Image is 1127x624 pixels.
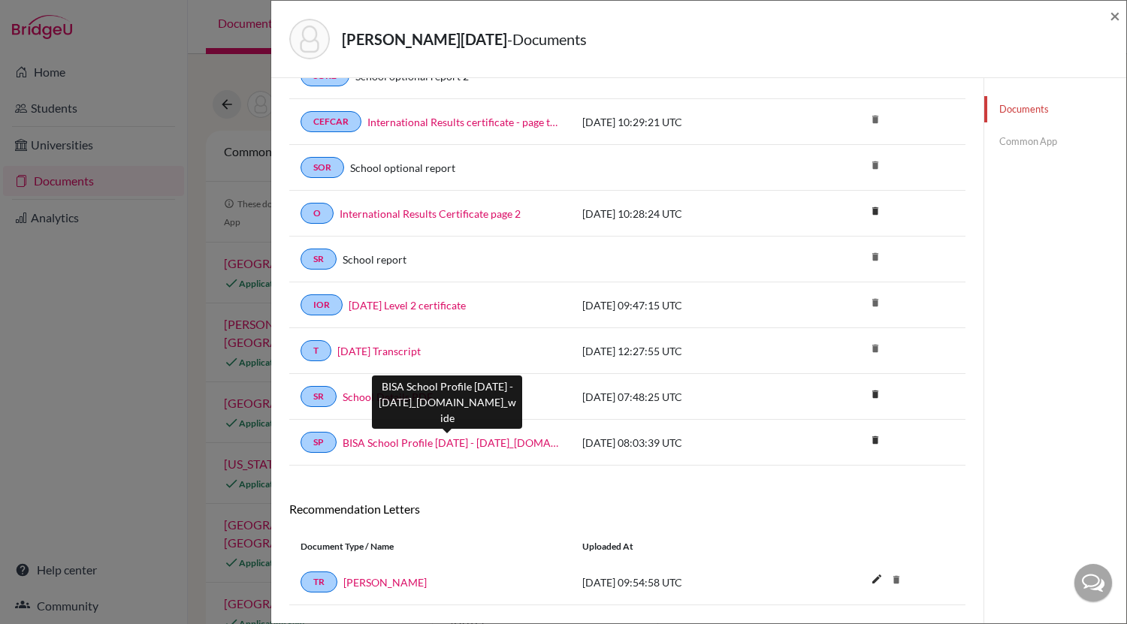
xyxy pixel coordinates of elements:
i: delete [864,200,887,222]
a: Documents [984,96,1126,122]
a: CEFCAR [301,111,361,132]
div: [DATE] 10:29:21 UTC [571,114,796,130]
a: IOR [301,294,343,315]
i: delete [864,337,887,360]
a: Common App [984,128,1126,155]
button: Close [1110,7,1120,25]
div: Document Type / Name [289,540,571,553]
a: delete [864,431,887,451]
span: [DATE] 09:54:58 UTC [582,576,682,589]
i: delete [864,429,887,451]
a: SP [301,432,337,453]
a: International Results Certificate page 2 [340,206,521,222]
div: [DATE] 10:28:24 UTC [571,206,796,222]
button: edit [864,569,890,592]
div: Uploaded at [571,540,796,553]
div: [DATE] 09:47:15 UTC [571,297,796,313]
h6: Recommendation Letters [289,502,965,516]
i: delete [864,154,887,176]
div: [DATE] 08:03:39 UTC [571,435,796,451]
a: delete [864,385,887,405]
a: SOR [301,157,344,178]
i: delete [864,291,887,314]
a: International Results certificate - page two of IGCSE certificate [367,114,560,130]
a: O [301,203,334,224]
span: × [1110,5,1120,26]
i: delete [864,383,887,405]
a: [DATE] Transcript [337,343,421,359]
div: [DATE] 12:27:55 UTC [571,343,796,359]
a: delete [864,202,887,222]
span: - Documents [507,30,587,48]
i: delete [885,568,908,591]
strong: [PERSON_NAME][DATE] [342,30,507,48]
i: delete [864,246,887,268]
div: [DATE] 07:48:25 UTC [571,389,796,405]
a: School optional report [350,160,455,176]
i: edit [865,567,889,591]
a: [PERSON_NAME] [343,574,427,590]
a: TR [301,571,337,592]
a: School Details PDF [343,389,433,405]
a: [DATE] Level 2 certificate [349,297,466,313]
div: BISA School Profile [DATE] - [DATE]_[DOMAIN_NAME]_wide [372,375,522,429]
a: BISA School Profile [DATE] - [DATE]_[DOMAIN_NAME]_wide [343,435,560,451]
a: SR [301,249,337,270]
i: delete [864,108,887,131]
a: T [301,340,331,361]
a: SR [301,386,337,407]
a: School report [343,252,406,267]
span: Help [34,11,65,24]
